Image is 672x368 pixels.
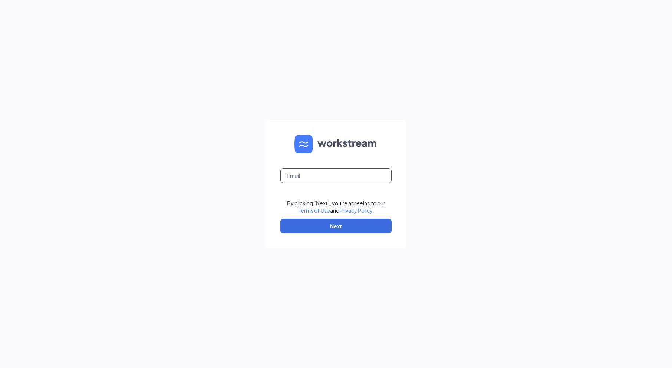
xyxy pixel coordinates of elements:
a: Privacy Policy [339,207,372,214]
a: Terms of Use [299,207,330,214]
img: WS logo and Workstream text [294,135,378,153]
button: Next [280,219,392,233]
input: Email [280,168,392,183]
div: By clicking "Next", you're agreeing to our and . [287,199,385,214]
